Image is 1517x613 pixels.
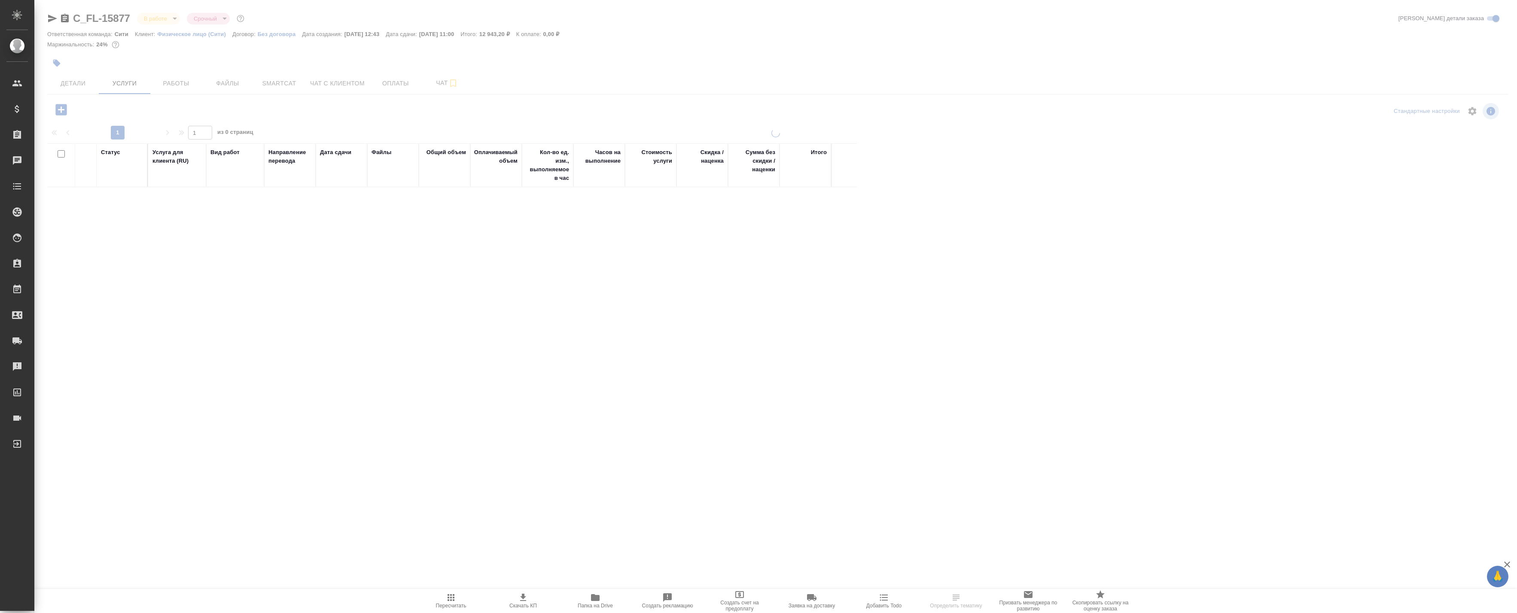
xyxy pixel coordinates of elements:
div: Дата сдачи [320,148,351,157]
div: Вид работ [210,148,240,157]
div: Статус [101,148,120,157]
div: Итого [811,148,827,157]
div: Общий объем [426,148,466,157]
div: Стоимость услуги [629,148,672,165]
div: Часов на выполнение [578,148,621,165]
div: Оплачиваемый объем [474,148,518,165]
div: Сумма без скидки / наценки [732,148,775,174]
div: Направление перевода [268,148,311,165]
div: Услуга для клиента (RU) [152,148,202,165]
button: 🙏 [1487,566,1508,587]
div: Кол-во ед. изм., выполняемое в час [526,148,569,182]
span: 🙏 [1490,567,1505,586]
div: Скидка / наценка [681,148,724,165]
div: Файлы [372,148,391,157]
